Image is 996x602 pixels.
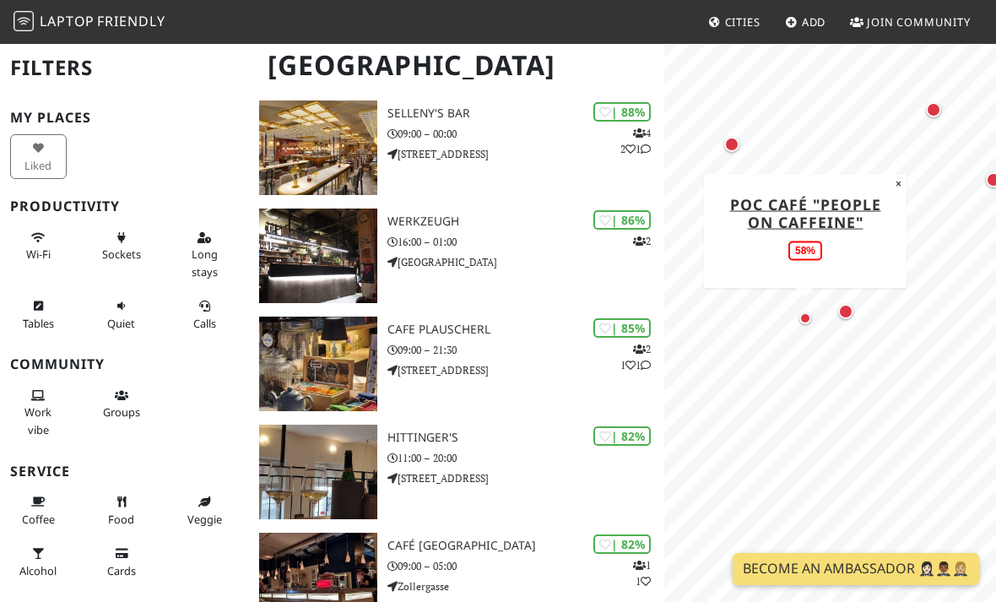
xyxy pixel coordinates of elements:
p: 1 1 [633,557,651,589]
span: Video/audio calls [193,316,216,331]
h3: Community [10,356,239,372]
p: 09:00 – 05:00 [387,558,664,574]
button: Close popup [890,174,907,193]
button: Wi-Fi [10,224,67,268]
p: [STREET_ADDRESS] [387,470,664,486]
button: Long stays [176,224,233,285]
img: Cafe Plauscherl [259,317,377,411]
p: 11:00 – 20:00 [387,450,664,466]
button: Alcohol [10,540,67,584]
p: [STREET_ADDRESS] [387,146,664,162]
p: 09:00 – 00:00 [387,126,664,142]
a: Hittinger's | 82% Hittinger's 11:00 – 20:00 [STREET_ADDRESS] [249,425,664,519]
h3: WerkzeugH [387,214,664,229]
p: [STREET_ADDRESS] [387,362,664,378]
a: SELLENY'S Bar | 88% 421 SELLENY'S Bar 09:00 – 00:00 [STREET_ADDRESS] [249,100,664,195]
span: Food [108,512,134,527]
button: Food [93,488,149,533]
div: | 82% [593,534,651,554]
img: WerkzeugH [259,209,377,303]
h3: Café [GEOGRAPHIC_DATA] [387,539,664,553]
div: | 85% [593,318,651,338]
button: Cards [93,540,149,584]
div: Map marker [715,127,749,161]
h3: Productivity [10,198,239,214]
span: Stable Wi-Fi [26,247,51,262]
a: LaptopFriendly LaptopFriendly [14,8,165,37]
span: Laptop [40,12,95,30]
p: 2 1 1 [620,341,651,373]
h1: [GEOGRAPHIC_DATA] [254,42,661,89]
div: Map marker [829,295,863,328]
span: Friendly [97,12,165,30]
h3: Service [10,464,239,480]
span: Quiet [107,316,135,331]
span: Power sockets [102,247,141,262]
span: People working [24,404,51,437]
button: Coffee [10,488,67,533]
div: Map marker [788,301,822,335]
span: Veggie [187,512,222,527]
a: Add [778,7,833,37]
button: Tables [10,292,67,337]
div: | 82% [593,426,651,446]
h3: Hittinger's [387,431,664,445]
span: Credit cards [107,563,136,578]
p: Zollergasse [387,578,664,594]
h3: Cafe Plauscherl [387,323,664,337]
button: Work vibe [10,382,67,443]
button: Quiet [93,292,149,337]
div: | 86% [593,210,651,230]
div: | 88% [593,102,651,122]
img: SELLENY'S Bar [259,100,377,195]
span: Alcohol [19,563,57,578]
img: LaptopFriendly [14,11,34,31]
div: Map marker [917,93,950,127]
button: Veggie [176,488,233,533]
p: 09:00 – 21:30 [387,342,664,358]
img: Hittinger's [259,425,377,519]
div: 58% [788,241,822,260]
span: Long stays [192,247,218,279]
p: 4 2 1 [620,125,651,157]
button: Sockets [93,224,149,268]
h3: SELLENY'S Bar [387,106,664,121]
button: Groups [93,382,149,426]
a: Join Community [843,7,977,37]
span: Add [802,14,826,30]
span: Coffee [22,512,55,527]
span: Join Community [867,14,971,30]
h3: My Places [10,110,239,126]
span: Cities [725,14,761,30]
p: 16:00 – 01:00 [387,234,664,250]
a: WerkzeugH | 86% 2 WerkzeugH 16:00 – 01:00 [GEOGRAPHIC_DATA] [249,209,664,303]
button: Calls [176,292,233,337]
span: Work-friendly tables [23,316,54,331]
span: Group tables [103,404,140,420]
p: [GEOGRAPHIC_DATA] [387,254,664,270]
a: Cities [701,7,767,37]
a: POC Café "People on Caffeine" [729,193,880,231]
h2: Filters [10,42,239,94]
a: Cafe Plauscherl | 85% 211 Cafe Plauscherl 09:00 – 21:30 [STREET_ADDRESS] [249,317,664,411]
p: 2 [633,233,651,249]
